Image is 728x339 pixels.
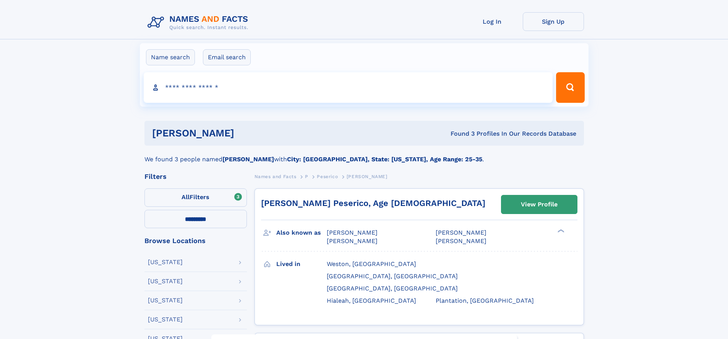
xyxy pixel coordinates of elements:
[287,156,482,163] b: City: [GEOGRAPHIC_DATA], State: [US_STATE], Age Range: 25-35
[327,272,458,280] span: [GEOGRAPHIC_DATA], [GEOGRAPHIC_DATA]
[222,156,274,163] b: [PERSON_NAME]
[144,146,584,164] div: We found 3 people named with .
[148,278,183,284] div: [US_STATE]
[305,172,308,181] a: P
[436,237,486,245] span: [PERSON_NAME]
[148,297,183,303] div: [US_STATE]
[327,229,378,236] span: [PERSON_NAME]
[556,229,565,234] div: ❯
[501,195,577,214] a: View Profile
[305,174,308,179] span: P
[347,174,388,179] span: [PERSON_NAME]
[203,49,251,65] label: Email search
[327,285,458,292] span: [GEOGRAPHIC_DATA], [GEOGRAPHIC_DATA]
[148,316,183,323] div: [US_STATE]
[144,188,247,207] label: Filters
[317,174,338,179] span: Peserico
[276,226,327,239] h3: Also known as
[255,172,297,181] a: Names and Facts
[327,297,416,304] span: Hialeah, [GEOGRAPHIC_DATA]
[146,49,195,65] label: Name search
[276,258,327,271] h3: Lived in
[436,229,486,236] span: [PERSON_NAME]
[436,297,534,304] span: Plantation, [GEOGRAPHIC_DATA]
[521,196,558,213] div: View Profile
[144,72,553,103] input: search input
[144,237,247,244] div: Browse Locations
[317,172,338,181] a: Peserico
[144,173,247,180] div: Filters
[144,12,255,33] img: Logo Names and Facts
[152,128,342,138] h1: [PERSON_NAME]
[342,130,576,138] div: Found 3 Profiles In Our Records Database
[327,237,378,245] span: [PERSON_NAME]
[148,259,183,265] div: [US_STATE]
[556,72,584,103] button: Search Button
[327,260,416,268] span: Weston, [GEOGRAPHIC_DATA]
[261,198,485,208] a: [PERSON_NAME] Peserico, Age [DEMOGRAPHIC_DATA]
[462,12,523,31] a: Log In
[182,193,190,201] span: All
[523,12,584,31] a: Sign Up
